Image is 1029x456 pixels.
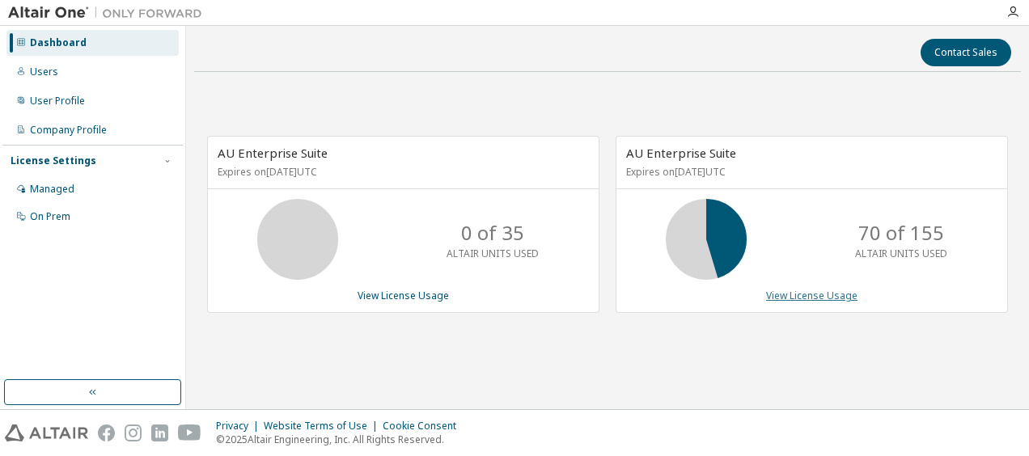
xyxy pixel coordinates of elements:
[30,210,70,223] div: On Prem
[921,39,1011,66] button: Contact Sales
[447,247,539,260] p: ALTAIR UNITS USED
[30,183,74,196] div: Managed
[218,145,328,161] span: AU Enterprise Suite
[11,154,96,167] div: License Settings
[858,219,944,247] p: 70 of 155
[30,95,85,108] div: User Profile
[358,289,449,302] a: View License Usage
[151,424,168,441] img: linkedin.svg
[216,433,466,446] p: © 2025 Altair Engineering, Inc. All Rights Reserved.
[626,165,993,179] p: Expires on [DATE] UTC
[30,124,107,137] div: Company Profile
[264,420,383,433] div: Website Terms of Use
[626,145,736,161] span: AU Enterprise Suite
[855,247,947,260] p: ALTAIR UNITS USED
[178,424,201,441] img: youtube.svg
[383,420,466,433] div: Cookie Consent
[8,5,210,21] img: Altair One
[5,424,88,441] img: altair_logo.svg
[461,219,524,247] p: 0 of 35
[766,289,857,302] a: View License Usage
[216,420,264,433] div: Privacy
[30,65,58,78] div: Users
[30,36,87,49] div: Dashboard
[125,424,142,441] img: instagram.svg
[98,424,115,441] img: facebook.svg
[218,165,585,179] p: Expires on [DATE] UTC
